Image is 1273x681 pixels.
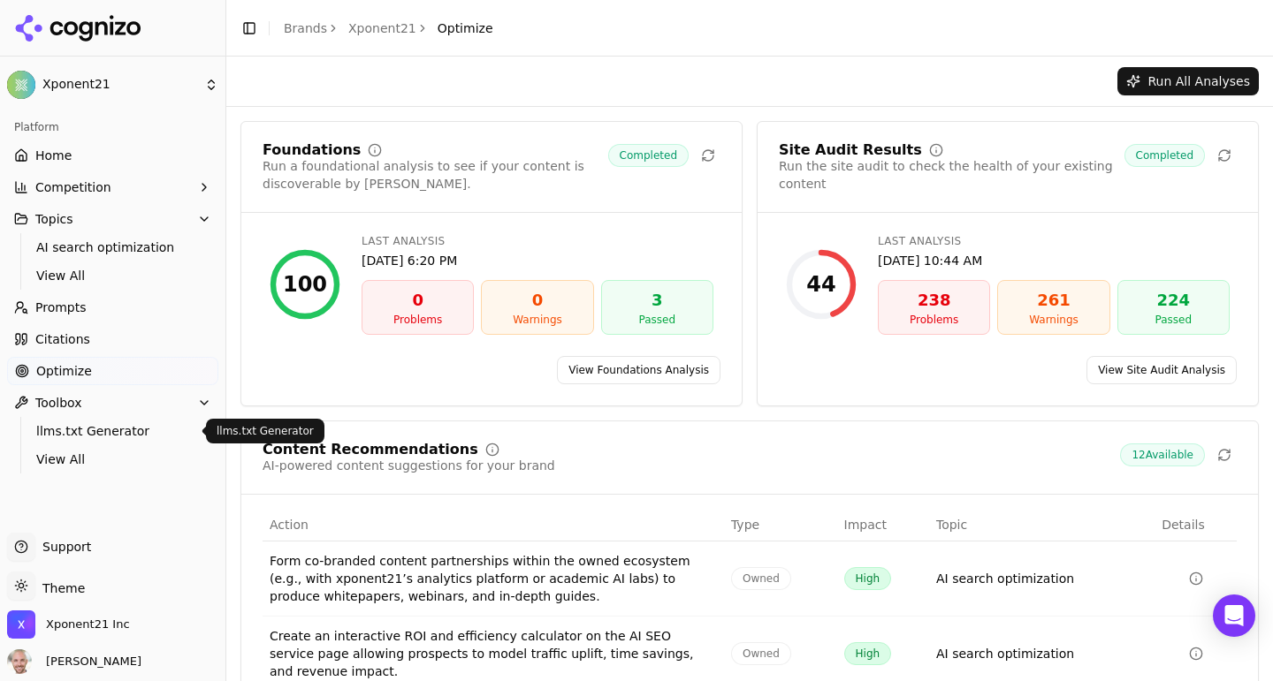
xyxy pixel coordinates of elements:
a: Prompts [7,293,218,322]
span: Optimize [438,19,493,37]
button: Run All Analyses [1117,67,1259,95]
div: 100 [283,270,327,299]
span: Citations [35,330,90,348]
span: Owned [731,567,791,590]
span: Xponent21 Inc [46,617,130,632]
span: Theme [35,581,85,595]
span: llms.txt Generator [36,422,190,440]
div: 0 [370,288,466,313]
button: Open user button [7,649,141,674]
a: llms.txt Generator [29,419,197,443]
span: Completed [608,144,689,167]
div: Create an interactive ROI and efficiency calculator on the AI SEO service page allowing prospects... [270,627,717,680]
span: Toolbox [35,394,82,412]
div: 44 [806,270,835,299]
a: Home [7,141,218,170]
div: Last Analysis [878,234,1230,248]
div: Impact [844,516,922,533]
img: Xponent21 [7,71,35,99]
div: Type [731,516,830,533]
div: Platform [7,113,218,141]
div: 3 [609,288,705,313]
div: 224 [1125,288,1222,313]
span: View All [36,267,190,284]
a: AI search optimization [29,235,197,260]
span: 12 Available [1120,443,1205,466]
div: Problems [370,313,466,327]
span: Prompts [35,299,87,316]
nav: breadcrumb [284,19,493,37]
img: Xponent21 Inc [7,610,35,639]
span: High [844,567,892,590]
button: Toolbox [7,389,218,417]
span: AI search optimization [36,238,190,256]
div: Site Audit Results [779,143,922,157]
a: AI search optimization [936,570,1074,587]
div: Open Intercom Messenger [1213,594,1255,637]
div: 238 [886,288,982,313]
div: 0 [489,288,585,313]
div: Details [1162,516,1230,533]
div: Run the site audit to check the health of your existing content [779,157,1124,193]
div: Warnings [489,313,585,327]
a: Citations [7,325,218,353]
span: Optimize [36,362,92,380]
div: Run a foundational analysis to see if your content is discoverable by [PERSON_NAME]. [263,157,608,193]
div: Form co-branded content partnerships within the owned ecosystem (e.g., with xponent21’s analytics... [270,552,717,605]
span: View All [36,450,190,468]
div: Passed [609,313,705,327]
img: Will Melton [7,649,32,674]
button: Competition [7,173,218,201]
div: Passed [1125,313,1222,327]
div: Foundations [263,143,361,157]
a: Optimize [7,357,218,385]
a: Brands [284,21,327,35]
a: View Site Audit Analysis [1086,356,1237,384]
a: View All [29,263,197,288]
span: Xponent21 [42,77,197,93]
span: Competition [35,178,111,196]
div: Problems [886,313,982,327]
div: Topic [936,516,1147,533]
span: [PERSON_NAME] [39,654,141,670]
span: Owned [731,642,791,665]
p: llms.txt Generator [217,424,314,438]
div: Action [270,516,717,533]
div: [DATE] 6:20 PM [362,252,713,269]
span: Completed [1124,144,1205,167]
span: Topics [35,210,73,228]
div: 261 [1005,288,1101,313]
div: Last Analysis [362,234,713,248]
a: Xponent21 [348,19,416,37]
div: AI-powered content suggestions for your brand [263,457,555,474]
button: Open organization switcher [7,610,130,639]
span: High [844,642,892,665]
div: [DATE] 10:44 AM [878,252,1230,269]
button: Topics [7,205,218,233]
a: View Foundations Analysis [557,356,720,384]
div: Warnings [1005,313,1101,327]
div: Content Recommendations [263,443,478,457]
span: Support [35,538,91,556]
a: View All [29,447,197,472]
a: AI search optimization [936,645,1074,662]
span: Home [35,147,72,164]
